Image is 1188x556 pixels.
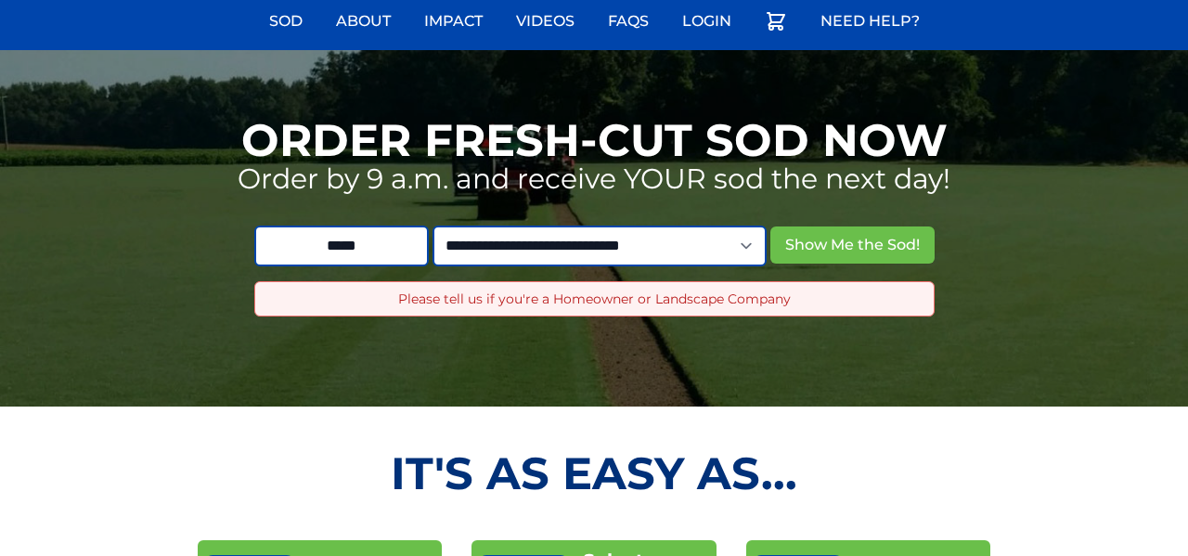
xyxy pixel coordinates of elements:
button: Show Me the Sod! [770,226,935,264]
h2: It's as Easy As... [198,451,989,496]
p: Please tell us if you're a Homeowner or Landscape Company [270,290,919,308]
h1: Order Fresh-Cut Sod Now [241,118,948,162]
p: Order by 9 a.m. and receive YOUR sod the next day! [238,162,950,196]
